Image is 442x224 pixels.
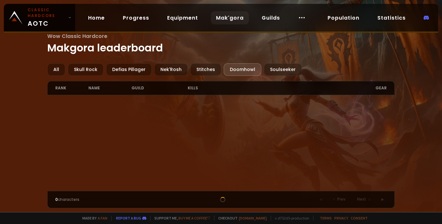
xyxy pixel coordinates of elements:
span: Wow Classic Hardcore [47,32,395,40]
a: Mak'gora [211,11,249,24]
span: 0 [55,197,58,202]
a: Statistics [372,11,411,24]
a: Buy me a coffee [178,216,210,220]
span: Support me, [150,216,210,220]
div: Doomhowl [224,63,261,76]
div: gear [221,81,386,95]
div: characters [55,197,138,202]
a: Classic HardcoreAOTC [4,4,75,31]
a: Consent [351,216,368,220]
span: AOTC [28,7,66,28]
div: Stitches [190,63,221,76]
span: Checkout [214,216,267,220]
div: Soulseeker [264,63,302,76]
a: Progress [118,11,154,24]
a: Home [83,11,110,24]
a: Population [322,11,365,24]
div: rank [55,81,88,95]
div: name [88,81,131,95]
a: Equipment [162,11,203,24]
span: v. d752d5 - production [271,216,309,220]
div: guild [131,81,188,95]
a: Guilds [257,11,285,24]
div: Nek'Rosh [154,63,188,76]
small: Classic Hardcore [28,7,66,19]
span: Prev [337,196,346,202]
h1: Makgora leaderboard [47,32,395,56]
div: Defias Pillager [106,63,152,76]
a: [DOMAIN_NAME] [239,216,267,220]
span: Made by [78,216,107,220]
a: a fan [98,216,107,220]
span: Next [357,196,366,202]
div: All [47,63,65,76]
a: Report a bug [116,216,141,220]
a: Privacy [334,216,348,220]
div: kills [188,81,221,95]
a: Terms [320,216,332,220]
div: Skull Rock [68,63,104,76]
